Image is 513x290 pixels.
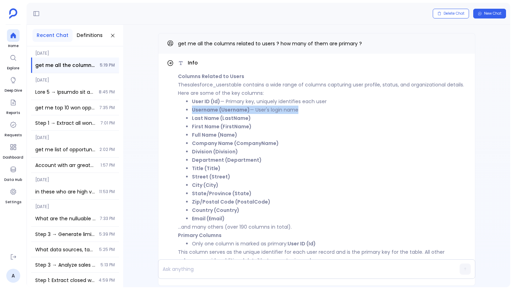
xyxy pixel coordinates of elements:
strong: City (City) [192,182,218,189]
span: [DATE] [31,73,119,83]
p: The table contains a wide range of columns capturing user profile, status, and organizational det... [178,81,467,97]
span: 5:13 PM [101,262,115,268]
span: get me top 10 won oppportunities count group by opportunityname [35,104,95,111]
span: Settings [5,199,21,205]
a: Reports [6,96,20,116]
span: 7:33 PM [100,216,115,221]
span: Explore [7,66,20,71]
span: Step 3 → Generate limited leaderboard report with data availability disclaimer Create final leade... [35,231,95,238]
strong: Username (Username) [192,106,250,113]
span: Info [188,59,198,67]
span: [DATE] [31,131,119,140]
p: ...and many others (over 190 columns in total). [178,223,467,231]
strong: Primary Columns [178,232,222,239]
a: Requests [5,119,22,138]
span: Dashboard [3,155,23,160]
strong: Street (Street) [192,173,230,180]
button: New Chat [473,9,506,18]
strong: State/Province (State) [192,190,252,197]
strong: Title (Title) [192,165,221,172]
a: Explore [7,52,20,71]
strong: Zip/Postal Code (PostalCode) [192,198,270,205]
strong: Email (Email) [192,215,225,222]
strong: Full Name (Name) [192,131,237,138]
span: get me list of opportunities [35,146,95,153]
span: 5:19 PM [100,62,115,68]
span: Home [7,43,20,49]
span: Step 1 → Extract all enterprise customers from Salesforce accounts using Customers key definition... [35,89,95,96]
span: 5:39 PM [99,231,115,237]
span: 4:59 PM [99,277,115,283]
span: 11:53 PM [99,189,115,194]
span: What are the nulluable columns in salesforce user table ? [35,215,96,222]
a: A [6,269,20,283]
span: 5:25 PM [99,247,115,252]
p: This column serves as the unique identifier for each user record and is the primary key for the t... [178,248,467,265]
strong: Division (Division) [192,148,238,155]
span: 2:02 PM [99,147,115,152]
li: Only one column is marked as primary: [192,239,467,248]
span: [DATE] [31,46,119,56]
li: — Primary key, uniquely identifies each user [192,97,467,106]
span: [DATE] [31,173,119,183]
span: Deep Dive [5,88,22,93]
strong: Last Name (LastName) [192,115,251,122]
code: salesforce_users [187,81,229,88]
strong: Department (Department) [192,157,262,163]
strong: Company Name (CompanyName) [192,140,279,147]
span: get me all the columns related to users ? how many of them are primary ? [178,40,362,47]
a: Dashboard [3,141,23,160]
a: Home [7,29,20,49]
a: Data Hub [4,163,22,183]
strong: First Name (FirstName) [192,123,252,130]
span: Delete Chat [444,11,464,16]
span: get me all the columns related to users ? how many of them are primary ? [35,62,96,69]
span: Step 1: Extract closed won opportunities from last 6 months with account industry information and... [35,277,95,284]
span: What data sources, tables, and columns are available for calculating Deal Velocity? I need to und... [35,246,95,253]
strong: User ID (Id) [288,240,316,247]
span: Reports [6,110,20,116]
button: Recent Chat [32,29,73,42]
span: 7:35 PM [99,105,115,110]
strong: Country (Country) [192,207,239,214]
strong: User ID (Id) [192,98,220,105]
img: petavue logo [9,8,17,19]
button: Definitions [73,29,107,42]
span: Step 1 → Extract all won opportunities with ARR greater than 30k using Won opportunities key defi... [35,120,96,127]
span: Account with arr greater then 10 K ? [35,162,96,169]
span: Data Hub [4,177,22,183]
strong: Columns Related to Users [178,73,244,80]
span: New Chat [484,11,501,16]
span: [DATE] [31,200,119,209]
li: — User's login name [192,106,467,114]
span: in these who are high value customers and which one should i focus the most to maximize profits? [35,188,95,195]
span: Requests [5,132,22,138]
button: Delete Chat [433,9,469,18]
span: 1:57 PM [101,162,115,168]
span: Step 3 → Analyze sales cycle length distribution across industries from Step 2 Take results from ... [35,261,96,268]
span: 7:01 PM [101,120,115,126]
span: 8:45 PM [99,89,115,95]
a: Deep Dive [5,74,22,93]
a: Settings [5,185,21,205]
